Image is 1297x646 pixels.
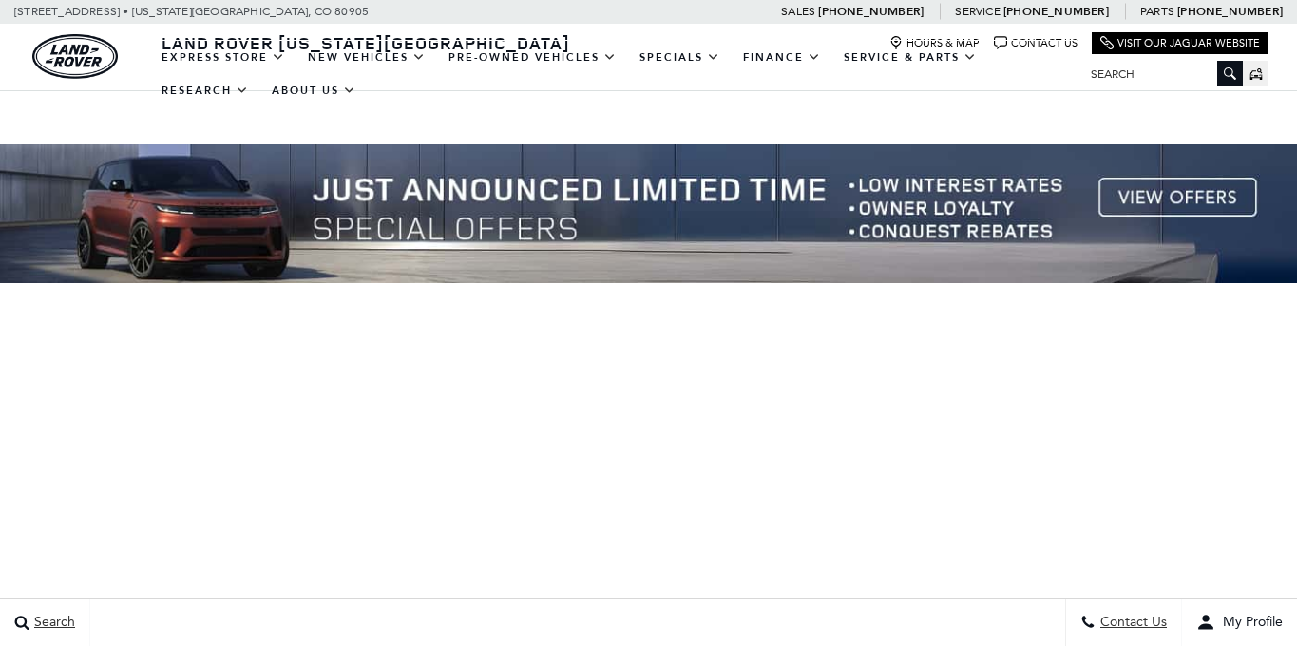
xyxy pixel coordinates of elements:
[162,31,570,54] span: Land Rover [US_STATE][GEOGRAPHIC_DATA]
[732,41,832,74] a: Finance
[1215,615,1283,631] span: My Profile
[32,34,118,79] img: Land Rover
[818,4,924,19] a: [PHONE_NUMBER]
[1140,5,1174,18] span: Parts
[1182,598,1297,646] button: user-profile-menu
[628,41,732,74] a: Specials
[260,74,368,107] a: About Us
[150,31,582,54] a: Land Rover [US_STATE][GEOGRAPHIC_DATA]
[29,615,75,631] span: Search
[1096,615,1167,631] span: Contact Us
[150,74,260,107] a: Research
[781,5,815,18] span: Sales
[955,5,1000,18] span: Service
[1077,63,1243,85] input: Search
[296,41,437,74] a: New Vehicles
[832,41,988,74] a: Service & Parts
[994,36,1078,50] a: Contact Us
[1100,36,1260,50] a: Visit Our Jaguar Website
[150,41,296,74] a: EXPRESS STORE
[889,36,980,50] a: Hours & Map
[437,41,628,74] a: Pre-Owned Vehicles
[14,5,369,18] a: [STREET_ADDRESS] • [US_STATE][GEOGRAPHIC_DATA], CO 80905
[1177,4,1283,19] a: [PHONE_NUMBER]
[1003,4,1109,19] a: [PHONE_NUMBER]
[150,41,1077,107] nav: Main Navigation
[32,34,118,79] a: land-rover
